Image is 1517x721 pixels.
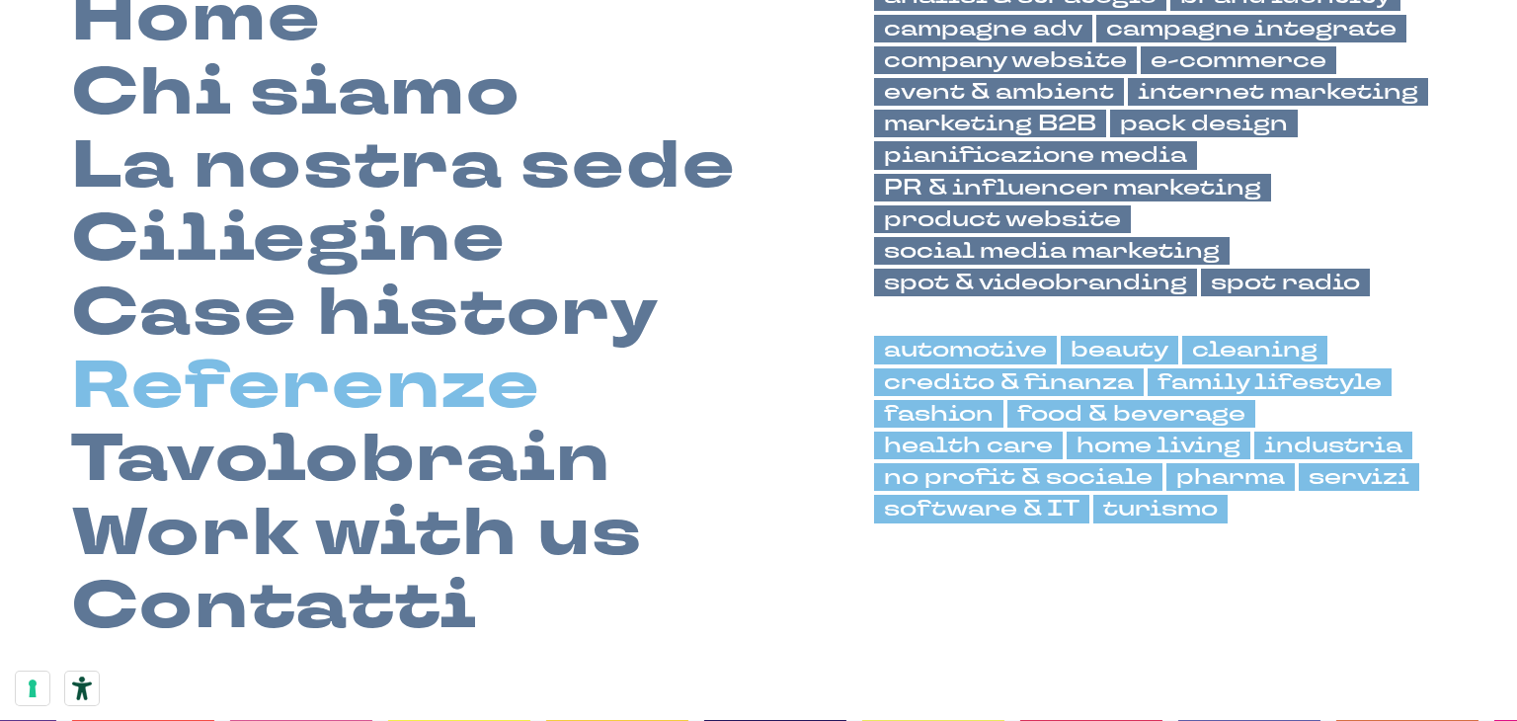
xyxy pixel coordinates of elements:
a: spot radio [1201,269,1370,296]
a: Contatti [71,570,479,643]
a: campagne adv [874,15,1092,42]
a: Case history [71,277,660,350]
a: Chi siamo [71,56,521,129]
a: home living [1067,432,1250,459]
a: Tavolobrain [71,423,612,496]
a: social media marketing [874,237,1230,265]
a: health care [874,432,1063,459]
a: marketing B2B [874,110,1106,137]
a: internet marketing [1128,78,1428,106]
a: e-commerce [1141,46,1336,74]
a: La nostra sede [71,129,737,202]
a: beauty [1061,336,1178,363]
a: spot & videobranding [874,269,1197,296]
a: automotive [874,336,1057,363]
a: software & IT [874,495,1089,522]
button: Strumenti di accessibilità [65,672,99,705]
a: servizi [1299,463,1419,491]
a: no profit & sociale [874,463,1162,491]
a: credito & finanza [874,368,1144,396]
a: pack design [1110,110,1298,137]
a: Work with us [71,497,643,570]
a: company website [874,46,1137,74]
a: cleaning [1182,336,1327,363]
a: Ciliegine [71,202,507,276]
a: pharma [1166,463,1295,491]
a: pianificazione media [874,141,1197,169]
a: food & beverage [1007,400,1255,428]
a: turismo [1093,495,1228,522]
a: PR & influencer marketing [874,174,1271,201]
a: family lifestyle [1148,368,1392,396]
button: Le tue preferenze relative al consenso per le tecnologie di tracciamento [16,672,49,705]
a: product website [874,205,1131,233]
a: Referenze [71,350,541,423]
a: event & ambient [874,78,1124,106]
a: industria [1254,432,1412,459]
a: fashion [874,400,1003,428]
a: campagne integrate [1096,15,1406,42]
